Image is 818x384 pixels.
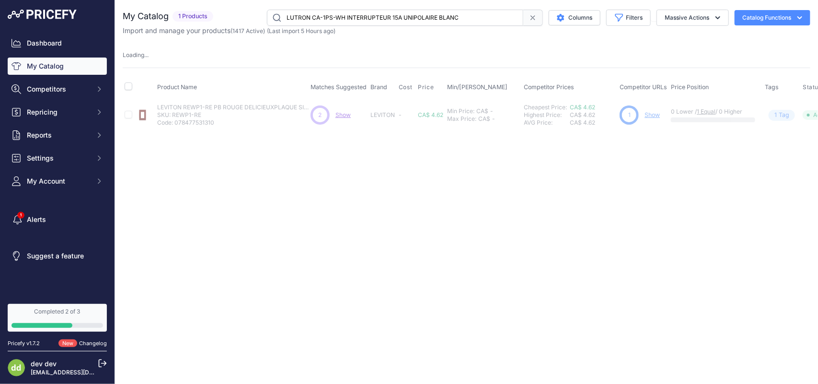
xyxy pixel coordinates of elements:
button: Filters [606,10,651,26]
a: Show [645,111,660,118]
button: Price [418,83,436,91]
input: Search [267,10,523,26]
span: - [399,111,402,118]
p: LEVITON REWP1-RE PB ROUGE DELICIEUXPLAQUE SIMPLE [157,104,311,111]
p: Code: 078477531310 [157,119,311,127]
a: Alerts [8,211,107,228]
a: dev dev [31,360,57,368]
a: Completed 2 of 3 [8,304,107,332]
a: CA$ 4.62 [570,104,595,111]
a: [EMAIL_ADDRESS][DOMAIN_NAME] [31,369,131,376]
span: Repricing [27,107,90,117]
button: Cost [399,83,414,91]
p: LEVITON [370,111,395,119]
a: 1 Equal [697,108,715,115]
div: AVG Price: [524,119,570,127]
span: 1 [774,111,777,120]
span: Competitor Prices [524,83,574,91]
button: Massive Actions [657,10,729,26]
button: Columns [549,10,600,25]
span: Competitor URLs [620,83,667,91]
span: Matches Suggested [311,83,367,91]
span: Tag [769,110,795,121]
button: My Account [8,173,107,190]
span: My Account [27,176,90,186]
span: Cost [399,83,412,91]
span: Price Position [671,83,709,91]
h2: My Catalog [123,10,169,23]
span: CA$ 4.62 [418,111,443,118]
button: Reports [8,127,107,144]
button: Catalog Functions [735,10,810,25]
a: 1417 Active [232,27,263,35]
div: Highest Price: [524,111,570,119]
span: 2 [319,111,322,119]
div: Pricefy v1.7.2 [8,339,40,348]
a: Show [335,111,351,118]
p: Import and manage your products [123,26,335,35]
a: My Catalog [8,58,107,75]
button: Competitors [8,81,107,98]
button: Repricing [8,104,107,121]
span: Reports [27,130,90,140]
span: CA$ 4.62 [570,111,595,118]
p: SKU: REWP1-RE [157,111,311,119]
p: 0 Lower / / 0 Higher [671,108,755,116]
span: Min/[PERSON_NAME] [447,83,507,91]
span: New [58,339,77,348]
span: ... [144,51,149,58]
span: 1 [628,111,631,119]
div: CA$ [476,107,488,115]
div: - [488,107,493,115]
a: Suggest a feature [8,247,107,265]
a: Cheapest Price: [524,104,567,111]
span: 1 Products [173,11,213,22]
a: Dashboard [8,35,107,52]
a: Changelog [79,340,107,347]
span: Tags [765,83,779,91]
span: Settings [27,153,90,163]
div: CA$ 4.62 [570,119,616,127]
span: Price [418,83,434,91]
button: Settings [8,150,107,167]
div: CA$ [478,115,490,123]
span: Loading [123,51,149,58]
div: Completed 2 of 3 [12,308,103,315]
span: Competitors [27,84,90,94]
span: ( ) [230,27,265,35]
nav: Sidebar [8,35,107,292]
div: Max Price: [447,115,476,123]
div: Min Price: [447,107,474,115]
span: Product Name [157,83,197,91]
span: (Last import 5 Hours ago) [267,27,335,35]
div: - [490,115,495,123]
img: Pricefy Logo [8,10,77,19]
span: Brand [370,83,387,91]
